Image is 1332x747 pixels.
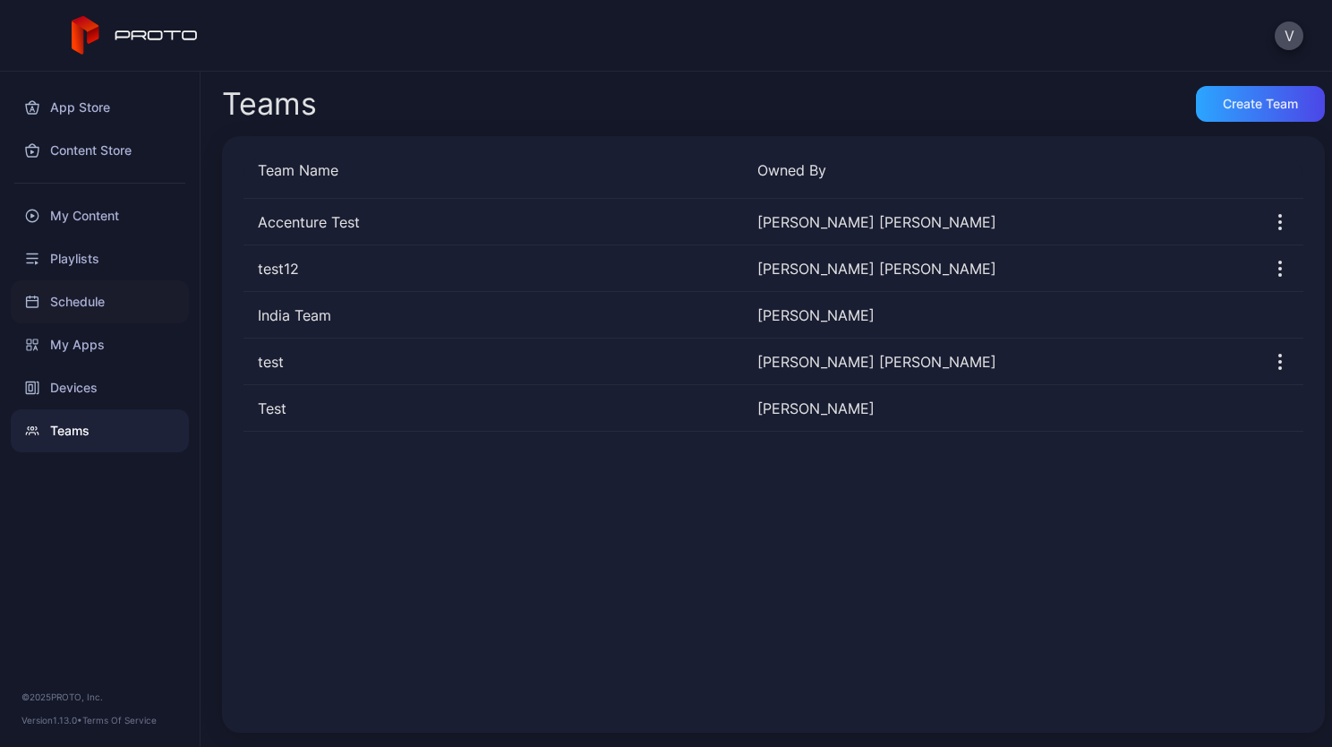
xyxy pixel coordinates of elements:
[757,351,1242,373] div: [PERSON_NAME] [PERSON_NAME]
[1196,86,1325,122] button: Create Team
[243,305,743,326] div: India Team
[757,398,1242,419] div: [PERSON_NAME]
[243,351,743,373] div: test
[243,211,743,233] div: Accenture Test
[11,323,189,366] a: My Apps
[757,159,1242,181] div: Owned By
[21,715,82,726] span: Version 1.13.0 •
[757,305,1242,326] div: [PERSON_NAME]
[243,258,743,279] div: test12
[21,690,178,704] div: © 2025 PROTO, Inc.
[82,715,157,726] a: Terms Of Service
[11,129,189,172] a: Content Store
[258,159,743,181] div: Team Name
[1223,97,1298,111] div: Create Team
[222,89,317,119] div: Teams
[243,398,743,419] div: Test
[757,258,1242,279] div: [PERSON_NAME] [PERSON_NAME]
[11,194,189,237] a: My Content
[11,86,189,129] a: App Store
[11,237,189,280] a: Playlists
[1275,21,1303,50] button: V
[11,280,189,323] a: Schedule
[11,409,189,452] a: Teams
[11,366,189,409] a: Devices
[757,211,1242,233] div: [PERSON_NAME] [PERSON_NAME]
